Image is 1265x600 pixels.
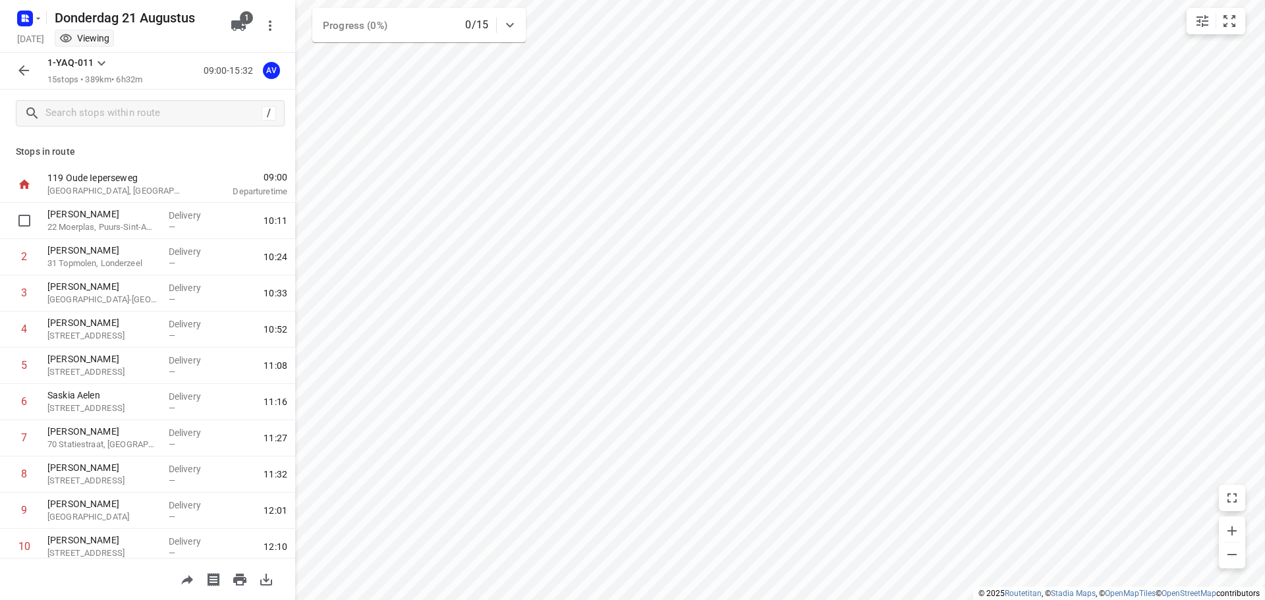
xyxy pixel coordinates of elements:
[169,209,217,222] p: Delivery
[1216,8,1243,34] button: Fit zoom
[47,293,158,306] p: 64 Veurtstraat, Puurs-Sint-Amands
[47,329,158,342] p: 37 Koning Albertstraat, Mechelen
[174,572,200,585] span: Share route
[47,497,158,510] p: [PERSON_NAME]
[47,257,158,270] p: 31 Topmolen, Londerzeel
[262,106,276,121] div: /
[18,540,30,553] div: 10
[169,317,217,331] p: Delivery
[47,171,184,184] p: 119 Oude Ieperseweg
[1051,589,1096,598] a: Stadia Maps
[47,438,158,451] p: 70 Statiestraat, Antwerpen
[169,439,175,449] span: —
[323,20,387,32] span: Progress (0%)
[200,171,287,184] span: 09:00
[169,499,217,512] p: Delivery
[169,535,217,548] p: Delivery
[465,17,488,33] p: 0/15
[253,572,279,585] span: Download route
[169,331,175,341] span: —
[47,207,158,221] p: [PERSON_NAME]
[200,572,227,585] span: Print shipping labels
[21,395,27,408] div: 6
[240,11,253,24] span: 1
[47,402,158,415] p: 30 Dahliastraat, Antwerpen
[264,359,287,372] span: 11:08
[47,221,158,234] p: 22 Moerplas, Puurs-Sint-Amands
[16,145,279,159] p: Stops in route
[47,352,158,366] p: [PERSON_NAME]
[11,207,38,234] span: Select
[47,366,158,379] p: [STREET_ADDRESS]
[264,540,287,553] span: 12:10
[169,367,175,377] span: —
[47,547,158,560] p: [STREET_ADDRESS]
[169,462,217,476] p: Delivery
[47,461,158,474] p: [PERSON_NAME]
[47,280,158,293] p: [PERSON_NAME]
[21,359,27,371] div: 5
[47,56,94,70] p: 1-YAQ-011
[47,474,158,487] p: 36 Collegelaan, Antwerpen
[21,431,27,444] div: 7
[21,323,27,335] div: 4
[47,533,158,547] p: [PERSON_NAME]
[47,316,158,329] p: [PERSON_NAME]
[264,504,287,517] span: 12:01
[45,103,262,124] input: Search stops within route
[169,548,175,558] span: —
[21,250,27,263] div: 2
[169,354,217,367] p: Delivery
[47,425,158,438] p: [PERSON_NAME]
[204,64,258,78] p: 09:00-15:32
[59,32,109,45] div: You are currently in view mode. To make any changes, go to edit project.
[264,286,287,300] span: 10:33
[200,185,287,198] p: Departure time
[169,426,217,439] p: Delivery
[47,510,158,524] p: 2B Steenovenstraat, Malle
[264,323,287,336] span: 10:52
[978,589,1260,598] li: © 2025 , © , © © contributors
[169,403,175,413] span: —
[169,390,217,403] p: Delivery
[1187,8,1245,34] div: small contained button group
[264,214,287,227] span: 10:11
[47,389,158,402] p: Saskia Aelen
[1162,589,1216,598] a: OpenStreetMap
[169,245,217,258] p: Delivery
[225,13,252,39] button: 1
[264,250,287,263] span: 10:24
[169,222,175,232] span: —
[1105,589,1156,598] a: OpenMapTiles
[21,468,27,480] div: 8
[47,74,142,86] p: 15 stops • 389km • 6h32m
[47,244,158,257] p: [PERSON_NAME]
[258,64,285,76] span: Assigned to Axel Verzele
[169,476,175,485] span: —
[1189,8,1216,34] button: Map settings
[264,468,287,481] span: 11:32
[169,294,175,304] span: —
[227,572,253,585] span: Print route
[169,281,217,294] p: Delivery
[47,184,184,198] p: [GEOGRAPHIC_DATA], [GEOGRAPHIC_DATA]
[169,512,175,522] span: —
[1005,589,1042,598] a: Routetitan
[264,431,287,445] span: 11:27
[264,395,287,408] span: 11:16
[21,504,27,516] div: 9
[21,286,27,299] div: 3
[312,8,526,42] div: Progress (0%)0/15
[169,258,175,268] span: —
